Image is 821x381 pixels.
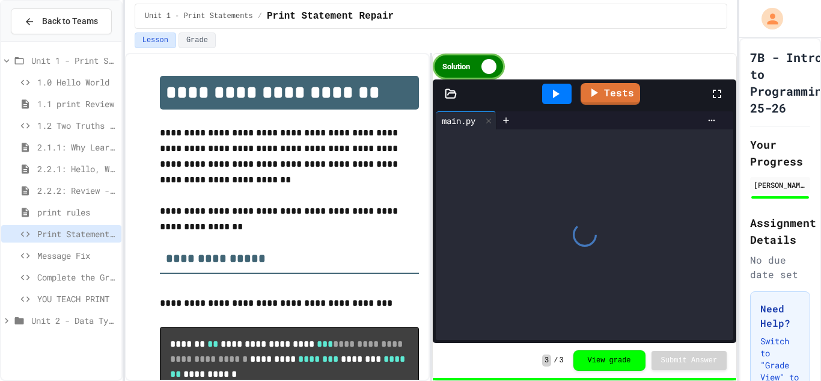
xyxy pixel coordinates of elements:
span: 1.2 Two Truths and a Lie [37,119,117,132]
button: Grade [179,33,216,48]
span: 2.2.2: Review - Hello, World! [37,184,117,197]
div: My Account [749,5,786,33]
div: main.py [436,111,496,129]
span: 3 [542,355,551,367]
span: print rules [37,206,117,218]
span: 1.1 print Review [37,98,117,110]
span: Print Statement Repair [37,228,117,240]
button: Lesson [135,33,176,48]
span: 2.2.1: Hello, World! [37,163,117,175]
span: / [258,11,262,21]
span: Unit 2 - Data Types, Variables, [DEMOGRAPHIC_DATA] [31,314,117,327]
button: Submit Answer [652,351,727,370]
a: Tests [581,83,640,105]
span: Print Statement Repair [267,9,394,23]
h2: Your Progress [750,136,810,170]
button: Back to Teams [11,8,112,34]
div: No due date set [750,253,810,282]
h3: Need Help? [760,302,800,330]
span: Complete the Greeting [37,271,117,283]
button: View grade [573,350,646,371]
span: / [554,356,558,365]
span: Message Fix [37,249,117,262]
div: main.py [436,114,481,127]
span: Unit 1 - Print Statements [31,54,117,67]
h2: Assignment Details [750,214,810,248]
span: 3 [559,356,563,365]
span: 2.1.1: Why Learn to Program? [37,141,117,153]
span: 1.0 Hello World [37,76,117,88]
span: YOU TEACH PRINT [37,293,117,305]
span: Back to Teams [42,15,98,28]
div: [PERSON_NAME] [754,179,807,190]
span: Unit 1 - Print Statements [145,11,253,21]
span: Submit Answer [661,356,718,365]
